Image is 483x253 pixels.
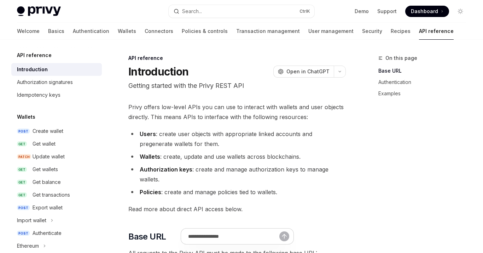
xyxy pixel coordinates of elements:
[33,152,65,161] div: Update wallet
[405,6,449,17] a: Dashboard
[128,164,346,184] li: : create and manage authorization keys to manage wallets.
[48,23,64,40] a: Basics
[128,204,346,214] span: Read more about direct API access below.
[140,189,161,196] strong: Policies
[378,88,472,99] a: Examples
[169,5,315,18] button: Search...CtrlK
[33,165,58,174] div: Get wallets
[279,231,289,241] button: Send message
[11,227,102,240] a: POSTAuthenticate
[11,201,102,214] a: POSTExport wallet
[11,163,102,176] a: GETGet wallets
[455,6,466,17] button: Toggle dark mode
[391,23,411,40] a: Recipes
[17,242,39,250] div: Ethereum
[17,23,40,40] a: Welcome
[355,8,369,15] a: Demo
[128,55,346,62] div: API reference
[378,77,472,88] a: Authentication
[11,125,102,137] a: POSTCreate wallet
[11,176,102,189] a: GETGet balance
[17,231,30,236] span: POST
[17,180,27,185] span: GET
[17,216,46,225] div: Import wallet
[145,23,173,40] a: Connectors
[128,65,188,78] h1: Introduction
[140,166,192,173] strong: Authorization keys
[236,23,300,40] a: Transaction management
[182,7,202,16] div: Search...
[17,51,52,60] h5: API reference
[17,78,73,86] div: Authorization signatures
[17,192,27,198] span: GET
[362,23,382,40] a: Security
[128,152,346,162] li: : create, update and use wallets across blockchains.
[33,191,70,199] div: Get transactions
[385,54,417,62] span: On this page
[17,141,27,147] span: GET
[17,167,27,172] span: GET
[17,129,30,134] span: POST
[33,140,56,148] div: Get wallet
[17,65,48,74] div: Introduction
[188,229,279,244] input: Ask a question...
[17,6,61,16] img: light logo
[118,23,136,40] a: Wallets
[377,8,397,15] a: Support
[411,8,438,15] span: Dashboard
[11,214,102,227] button: Import wallet
[33,178,61,186] div: Get balance
[73,23,109,40] a: Authentication
[11,240,102,252] button: Ethereum
[11,137,102,150] a: GETGet wallet
[128,187,346,197] li: : create and manage policies tied to wallets.
[33,203,63,212] div: Export wallet
[11,150,102,163] a: PATCHUpdate wallet
[299,9,310,14] span: Ctrl K
[17,205,30,210] span: POST
[33,127,63,135] div: Create wallet
[308,23,354,40] a: User management
[419,23,454,40] a: API reference
[11,63,102,76] a: Introduction
[140,153,160,160] strong: Wallets
[286,68,330,75] span: Open in ChatGPT
[140,130,156,137] strong: Users
[11,89,102,101] a: Idempotency keys
[33,229,62,237] div: Authenticate
[273,66,334,78] button: Open in ChatGPT
[11,189,102,201] a: GETGet transactions
[17,91,60,99] div: Idempotency keys
[128,102,346,122] span: Privy offers low-level APIs you can use to interact with wallets and user objects directly. This ...
[128,129,346,149] li: : create user objects with appropriate linked accounts and pregenerate wallets for them.
[378,65,472,77] a: Base URL
[128,81,346,91] p: Getting started with the Privy REST API
[17,113,35,121] h5: Wallets
[17,154,31,159] span: PATCH
[11,76,102,89] a: Authorization signatures
[182,23,228,40] a: Policies & controls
